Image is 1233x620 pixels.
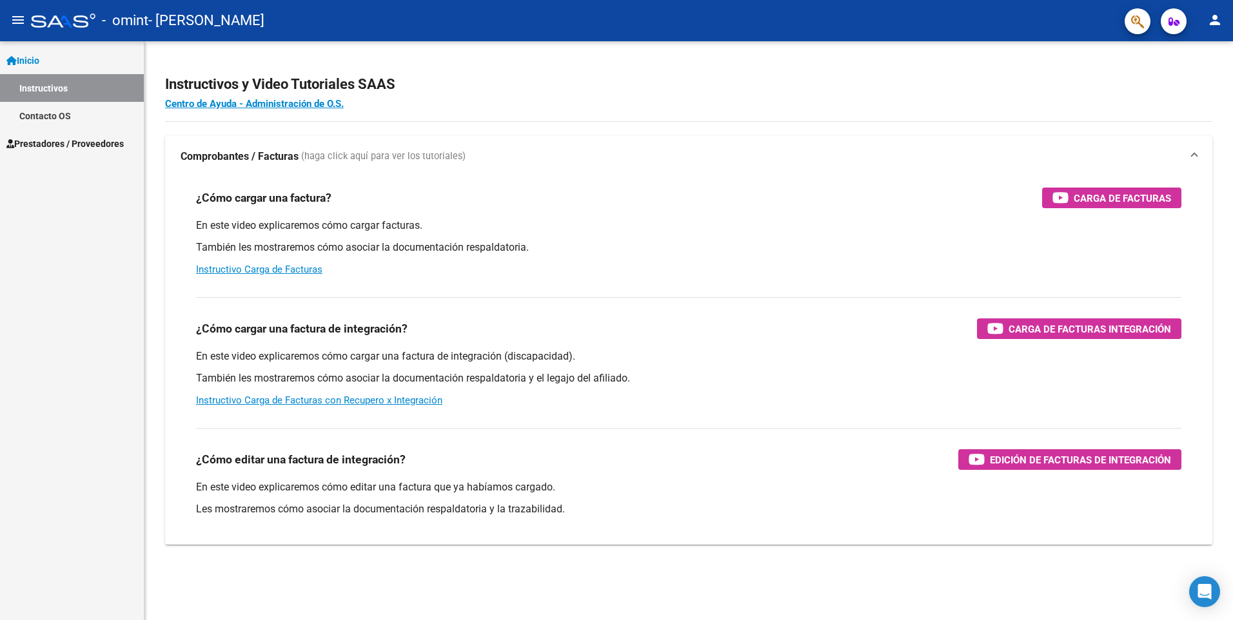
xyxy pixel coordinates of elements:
[1207,12,1223,28] mat-icon: person
[165,136,1212,177] mat-expansion-panel-header: Comprobantes / Facturas (haga click aquí para ver los tutoriales)
[196,218,1181,233] p: En este video explicaremos cómo cargar facturas.
[165,177,1212,545] div: Comprobantes / Facturas (haga click aquí para ver los tutoriales)
[165,98,344,110] a: Centro de Ayuda - Administración de O.S.
[6,137,124,151] span: Prestadores / Proveedores
[181,150,299,164] strong: Comprobantes / Facturas
[990,452,1171,468] span: Edición de Facturas de integración
[196,189,331,207] h3: ¿Cómo cargar una factura?
[196,320,408,338] h3: ¿Cómo cargar una factura de integración?
[6,53,39,68] span: Inicio
[301,150,466,164] span: (haga click aquí para ver los tutoriales)
[148,6,264,35] span: - [PERSON_NAME]
[10,12,26,28] mat-icon: menu
[1042,188,1181,208] button: Carga de Facturas
[196,240,1181,255] p: También les mostraremos cómo asociar la documentación respaldatoria.
[196,450,406,469] h3: ¿Cómo editar una factura de integración?
[1189,576,1220,607] div: Open Intercom Messenger
[165,72,1212,97] h2: Instructivos y Video Tutoriales SAAS
[977,318,1181,339] button: Carga de Facturas Integración
[102,6,148,35] span: - omint
[196,349,1181,363] p: En este video explicaremos cómo cargar una factura de integración (discapacidad).
[196,264,322,275] a: Instructivo Carga de Facturas
[196,394,442,406] a: Instructivo Carga de Facturas con Recupero x Integración
[1074,190,1171,206] span: Carga de Facturas
[1009,321,1171,337] span: Carga de Facturas Integración
[196,480,1181,494] p: En este video explicaremos cómo editar una factura que ya habíamos cargado.
[196,502,1181,516] p: Les mostraremos cómo asociar la documentación respaldatoria y la trazabilidad.
[196,371,1181,385] p: También les mostraremos cómo asociar la documentación respaldatoria y el legajo del afiliado.
[958,449,1181,470] button: Edición de Facturas de integración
